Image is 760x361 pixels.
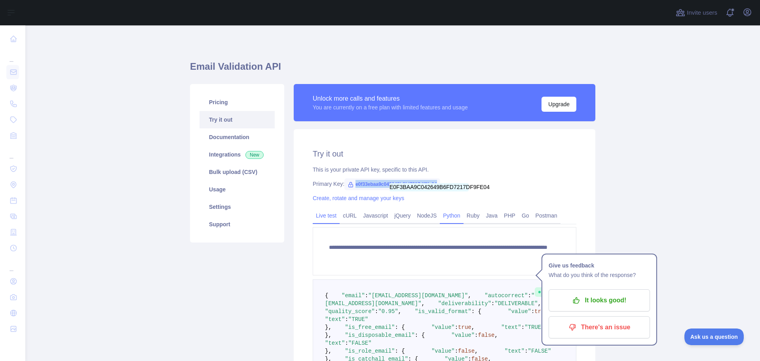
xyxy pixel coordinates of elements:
[398,308,401,315] span: ,
[313,180,576,188] div: Primary Key:
[541,97,576,112] button: Upgrade
[538,300,541,307] span: ,
[325,340,345,346] span: "text"
[345,348,395,354] span: "is_role_email"
[468,292,471,299] span: ,
[391,209,414,222] a: jQuery
[528,292,531,299] span: :
[505,348,524,354] span: "text"
[484,292,528,299] span: "autocorrect"
[483,209,501,222] a: Java
[524,348,528,354] span: :
[415,332,425,338] span: : {
[345,340,348,346] span: :
[549,261,650,270] h1: Give us feedback
[687,8,717,17] span: Invite users
[325,308,375,315] span: "quality_score"
[313,148,576,159] h2: Try it out
[674,6,719,19] button: Invite users
[395,324,405,330] span: : {
[438,300,491,307] span: "deliverability"
[199,146,275,163] a: Integrations New
[245,151,264,159] span: New
[199,198,275,216] a: Settings
[325,324,332,330] span: },
[6,48,19,63] div: ...
[475,348,478,354] span: ,
[313,94,468,103] div: Unlock more calls and features
[313,209,340,222] a: Live test
[534,308,548,315] span: true
[378,308,398,315] span: "0.95"
[348,316,368,323] span: "TRUE"
[431,324,455,330] span: "value"
[555,294,644,307] p: It looks good!
[395,348,405,354] span: : {
[344,178,440,190] span: e0f33ebaa9c042649b6fd7217df9fe04
[199,128,275,146] a: Documentation
[531,308,534,315] span: :
[340,209,360,222] a: cURL
[555,321,644,334] p: There's an issue
[365,292,368,299] span: :
[494,300,538,307] span: "DELIVERABLE"
[325,332,332,338] span: },
[415,308,471,315] span: "is_valid_format"
[325,316,345,323] span: "text"
[199,181,275,198] a: Usage
[199,163,275,181] a: Bulk upload (CSV)
[325,348,332,354] span: },
[549,289,650,311] button: It looks good!
[313,166,576,174] div: This is your private API key, specific to this API.
[6,257,19,273] div: ...
[6,144,19,160] div: ...
[313,195,404,201] a: Create, rotate and manage your keys
[684,329,744,345] iframe: Toggle Customer Support
[471,324,475,330] span: ,
[440,209,464,222] a: Python
[431,348,455,354] span: "value"
[524,324,544,330] span: "TRUE"
[455,324,458,330] span: :
[368,292,468,299] span: "[EMAIL_ADDRESS][DOMAIN_NAME]"
[345,332,414,338] span: "is_disposable_email"
[528,348,551,354] span: "FALSE"
[313,103,468,111] div: You are currently on a free plan with limited features and usage
[190,60,595,79] h1: Email Validation API
[495,332,498,338] span: ,
[475,332,478,338] span: :
[348,340,372,346] span: "FALSE"
[532,209,560,222] a: Postman
[501,209,519,222] a: PHP
[342,292,365,299] span: "email"
[478,332,495,338] span: false
[375,308,378,315] span: :
[360,209,391,222] a: Javascript
[414,209,440,222] a: NodeJS
[199,111,275,128] a: Try it out
[451,332,475,338] span: "value"
[345,316,348,323] span: :
[199,216,275,233] a: Support
[455,348,458,354] span: :
[535,287,568,297] span: Success
[549,270,650,280] p: What do you think of the response?
[501,324,521,330] span: "text"
[458,324,471,330] span: true
[458,348,475,354] span: false
[508,308,531,315] span: "value"
[471,308,481,315] span: : {
[199,94,275,111] a: Pricing
[521,324,524,330] span: :
[325,292,328,299] span: {
[491,300,494,307] span: :
[549,316,650,338] button: There's an issue
[519,209,532,222] a: Go
[422,300,425,307] span: ,
[464,209,483,222] a: Ruby
[345,324,395,330] span: "is_free_email"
